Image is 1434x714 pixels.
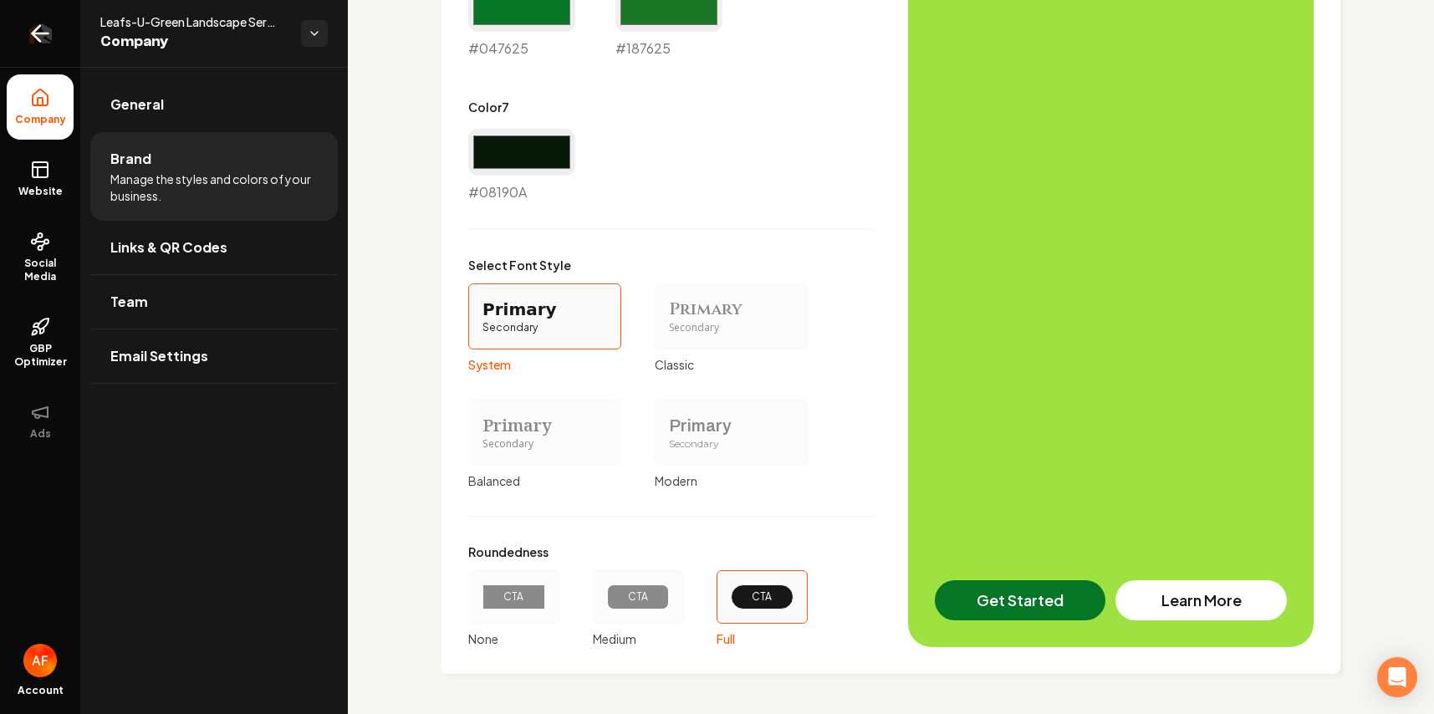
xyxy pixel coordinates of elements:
[468,99,575,115] label: Color 7
[110,94,164,115] span: General
[468,257,808,273] label: Select Font Style
[468,630,559,647] div: None
[482,437,607,451] div: Secondary
[7,303,74,382] a: GBP Optimizer
[8,113,73,126] span: Company
[12,185,69,198] span: Website
[23,644,57,677] img: Avan Fahimi
[669,437,794,451] div: Secondary
[7,218,74,297] a: Social Media
[669,321,794,335] div: Secondary
[90,78,338,131] a: General
[717,630,808,647] div: Full
[745,590,779,604] div: CTA
[468,129,575,202] div: #08190A
[621,590,656,604] div: CTA
[655,356,808,373] div: Classic
[100,13,288,30] span: Leafs-U-Green Landscape Services
[110,292,148,312] span: Team
[497,590,531,604] div: CTA
[23,644,57,677] button: Open user button
[669,414,794,437] div: Primary
[482,298,607,321] div: Primary
[90,221,338,274] a: Links & QR Codes
[7,146,74,212] a: Website
[18,684,64,697] span: Account
[655,472,808,489] div: Modern
[90,329,338,383] a: Email Settings
[468,543,808,560] label: Roundedness
[90,275,338,329] a: Team
[593,630,684,647] div: Medium
[669,298,794,321] div: Primary
[482,414,607,437] div: Primary
[7,342,74,369] span: GBP Optimizer
[468,356,621,373] div: System
[110,171,318,204] span: Manage the styles and colors of your business.
[1377,657,1417,697] div: Open Intercom Messenger
[100,30,288,54] span: Company
[23,427,58,441] span: Ads
[7,257,74,283] span: Social Media
[482,321,607,335] div: Secondary
[468,472,621,489] div: Balanced
[7,389,74,454] button: Ads
[110,346,208,366] span: Email Settings
[110,149,151,169] span: Brand
[110,237,227,258] span: Links & QR Codes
